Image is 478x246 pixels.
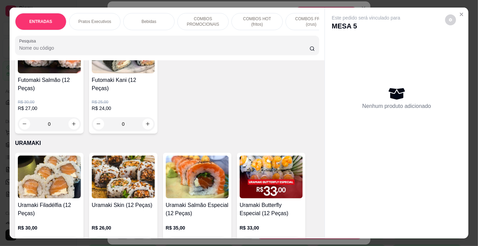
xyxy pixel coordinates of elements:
[166,201,229,218] h4: Uramaki Salmão Especial (12 Peças)
[18,201,81,218] h4: Uramaki Filadélfia (12 Peças)
[92,105,155,112] p: R$ 24,00
[240,156,303,198] img: product-image
[332,14,400,21] p: Este pedido será vinculado para
[29,19,52,24] p: ENTRADAS
[78,19,111,24] p: Pratos Executivos
[166,156,229,198] img: product-image
[19,38,38,44] label: Pesquisa
[18,76,81,93] h4: Futomaki Salmão (12 Peças)
[92,201,155,209] h4: Uramaki Skin (12 Peças)
[92,99,155,105] p: R$ 25,00
[240,201,303,218] h4: Uramaki Butterfly Especial (12 Peças)
[15,139,319,147] p: URAMAKI
[19,119,30,130] button: decrease-product-quantity
[362,102,431,110] p: Nenhum produto adicionado
[240,224,303,231] p: R$ 33,00
[18,224,81,231] p: R$ 30,00
[92,224,155,231] p: R$ 26,00
[18,156,81,198] img: product-image
[92,76,155,93] h4: Futomaki Kani (12 Peças)
[166,224,229,231] p: R$ 35,00
[141,19,156,24] p: Bebidas
[456,9,467,20] button: Close
[19,45,310,51] input: Pesquisa
[183,16,223,27] p: COMBOS PROMOCIONAIS
[332,21,400,31] p: MESA 5
[237,16,277,27] p: COMBOS HOT (fritos)
[18,99,81,105] p: R$ 30,00
[445,14,456,25] button: decrease-product-quantity
[92,156,155,198] img: product-image
[291,16,331,27] p: COMBOS FRIOS (crus)
[93,119,104,130] button: decrease-product-quantity
[18,105,81,112] p: R$ 27,00
[142,119,153,130] button: increase-product-quantity
[68,119,79,130] button: increase-product-quantity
